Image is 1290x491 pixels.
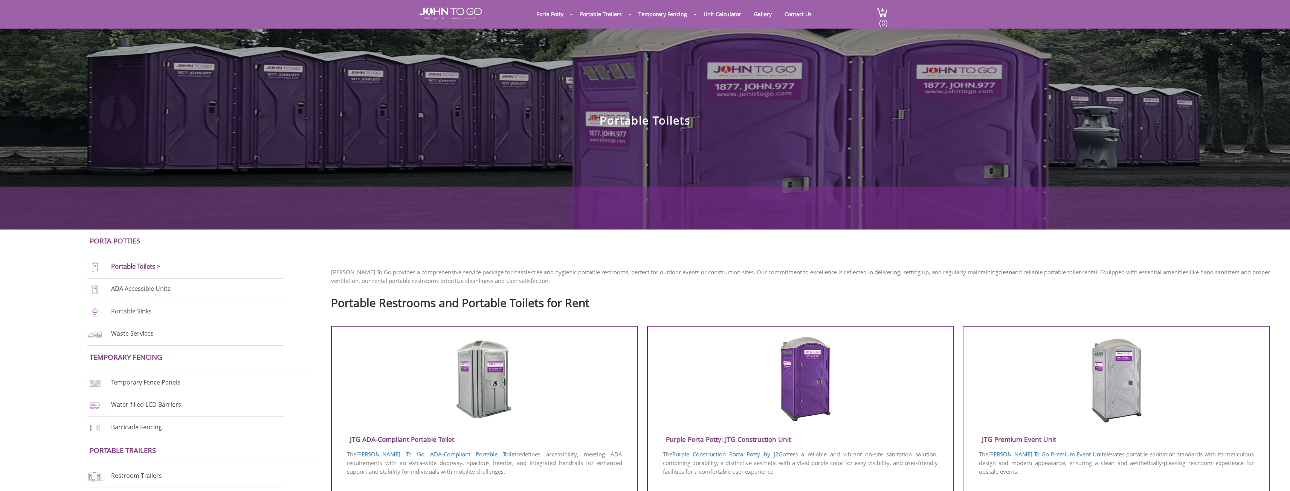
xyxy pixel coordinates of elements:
[876,8,888,18] img: cart a
[1081,336,1153,423] img: JTG-Premium-Event-Unit.png
[879,12,888,28] span: (0)
[90,352,162,362] a: Temporary Fencing
[963,433,1269,445] h3: JTG Premium Event Unit
[988,450,1104,458] a: [PERSON_NAME] To Go Premium Event Unit
[648,449,954,477] p: The offers a reliable and vibrant on-site sanitation solution, combining durability, a distinctiv...
[111,307,152,315] a: Portable Sinks
[90,236,140,245] a: Porta Potties
[111,284,171,293] a: ADA Accessible Units
[87,329,103,339] img: waste-services-new.png
[356,450,516,458] a: [PERSON_NAME] To Go ADA-Compliant Portable Toilet
[111,400,181,409] a: Water-filled LCD Barriers
[87,400,103,410] img: water-filled%20barriers-new.png
[748,7,777,21] a: Gallery
[331,293,1279,309] h2: Portable Restrooms and Portable Toilets for Rent
[998,268,1012,276] a: clean
[420,8,482,20] img: JOHN to go
[963,449,1269,477] p: The elevates portable sanitation standards with its meticulous design and modern appearance, ensu...
[698,7,747,21] a: Unit Calculator
[111,378,180,386] a: Temporary Fence Panels
[111,329,154,337] a: Waste Services
[111,262,160,271] a: Portable Toilets >
[331,268,1279,285] p: [PERSON_NAME] To Go provides a comprehensive service package for hassle-free and hygienic portabl...
[574,7,627,21] a: Portable Trailers
[87,262,103,272] img: portable-toilets-new.png
[87,307,103,317] img: portable-sinks-new.png
[87,284,103,295] img: ADA-units-new.png
[332,449,638,477] p: The redefines accessibility, meeting ADA requirements with an extra-wide doorway, spacious interi...
[90,445,156,455] a: Portable trailers
[531,7,569,21] a: Porta Potty
[633,7,693,21] a: Temporary Fencing
[332,433,638,445] h3: JTG ADA-Compliant Portable Toilet
[111,472,162,480] a: Restroom Trailers
[111,423,162,431] a: Barricade Fencing
[672,450,783,458] a: Purple Construction Porta Potty by J2G
[648,433,954,445] h3: Purple Porta Potty: JTG Construction Unit
[87,471,103,482] img: restroom-trailers-new.png
[765,336,837,423] img: Purple-Porta-Potty-J2G-Construction-Unit.png
[87,423,103,433] img: barricade-fencing-icon-new.png
[449,336,521,423] img: JTG-ADA-Compliant-Portable-Toilet.png
[779,7,817,21] a: Contact Us
[87,378,103,388] img: chan-link-fencing-new.png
